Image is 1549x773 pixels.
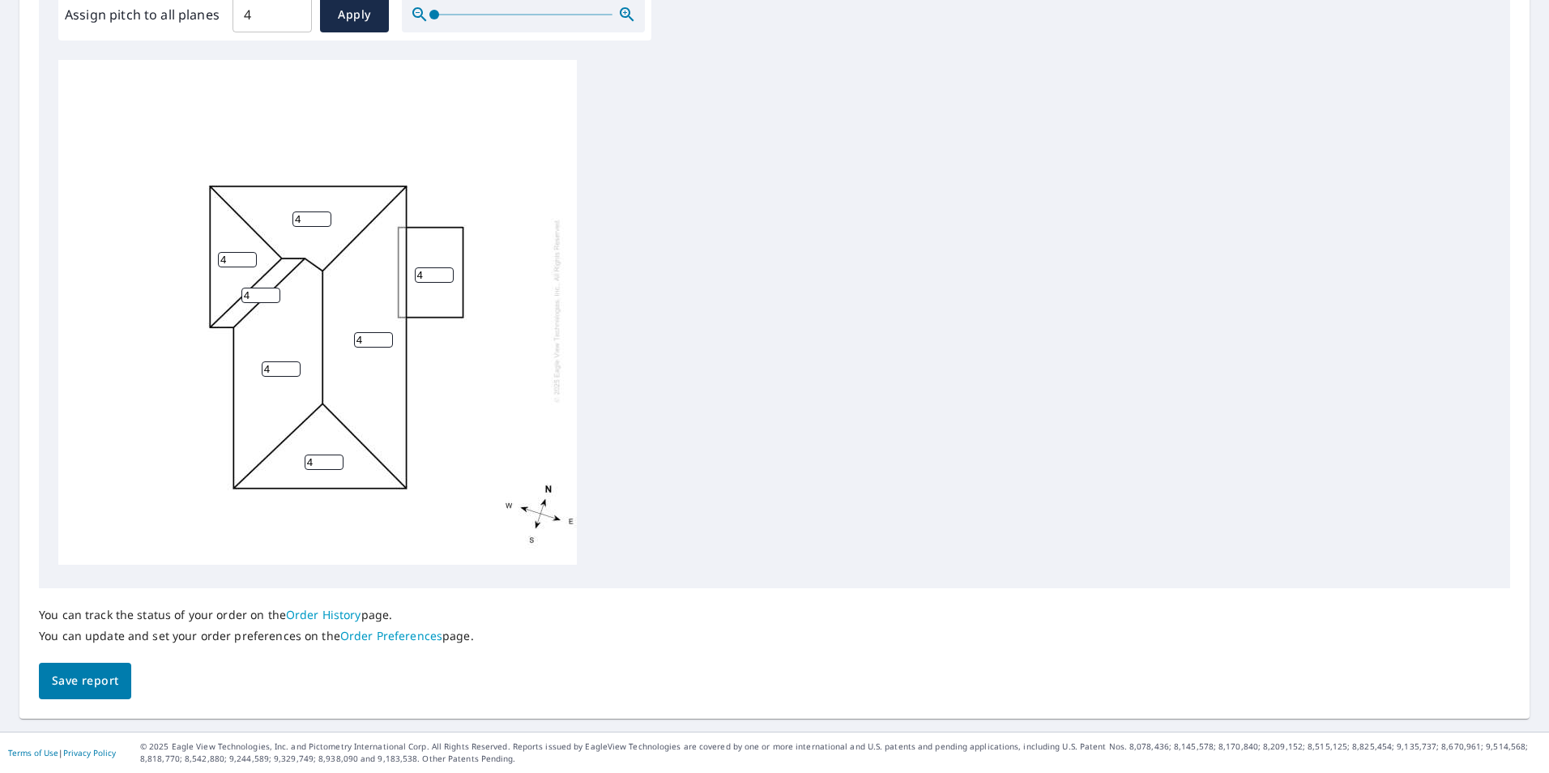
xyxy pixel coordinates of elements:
a: Order History [286,607,361,622]
p: You can track the status of your order on the page. [39,608,474,622]
a: Terms of Use [8,747,58,758]
p: © 2025 Eagle View Technologies, Inc. and Pictometry International Corp. All Rights Reserved. Repo... [140,741,1541,765]
button: Save report [39,663,131,699]
label: Assign pitch to all planes [65,5,220,24]
p: You can update and set your order preferences on the page. [39,629,474,643]
a: Order Preferences [340,628,442,643]
span: Save report [52,671,118,691]
p: | [8,748,116,758]
span: Apply [333,5,376,25]
a: Privacy Policy [63,747,116,758]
